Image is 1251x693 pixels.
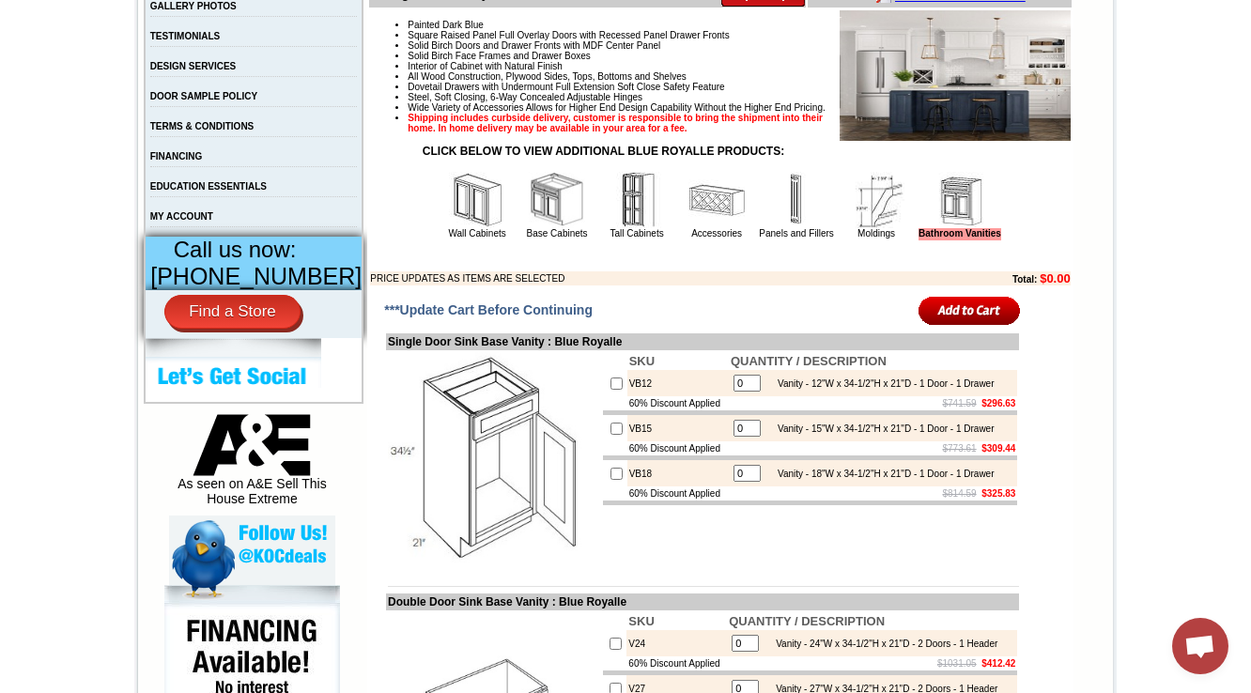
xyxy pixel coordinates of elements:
div: Open chat [1172,618,1228,674]
a: Tall Cabinets [610,228,663,239]
img: spacer.gif [99,53,101,54]
b: $309.44 [981,443,1015,454]
s: $814.59 [943,488,977,499]
b: $325.83 [981,488,1015,499]
img: Product Image [840,10,1071,141]
span: Dovetail Drawers with Undermount Full Extension Soft Close Safety Feature [408,82,724,92]
img: spacer.gif [218,53,221,54]
b: $0.00 [1040,271,1071,285]
img: Tall Cabinets [609,172,665,228]
a: DOOR SAMPLE POLICY [150,91,257,101]
a: Find a Store [164,295,301,329]
div: Vanity - 12"W x 34-1/2"H x 21"D - 1 Door - 1 Drawer [768,378,995,389]
span: Solid Birch Doors and Drawer Fronts with MDF Center Panel [408,40,660,51]
s: $1031.05 [937,658,977,669]
input: Add to Cart [919,295,1021,326]
a: Panels and Fillers [759,228,833,239]
a: Moldings [857,228,895,239]
strong: CLICK BELOW TO VIEW ADDITIONAL BLUE ROYALLE PRODUCTS: [423,145,784,158]
span: Call us now: [174,237,297,262]
b: SKU [629,354,655,368]
s: $773.61 [943,443,977,454]
img: spacer.gif [159,53,162,54]
img: Single Door Sink Base Vanity [388,352,599,563]
a: MY ACCOUNT [150,211,213,222]
b: Total: [1012,274,1037,285]
td: Bellmonte Maple [322,85,370,104]
a: Bathroom Vanities [919,228,1001,240]
a: FINANCING [150,151,203,162]
span: Interior of Cabinet with Natural Finish [408,61,563,71]
td: PRICE UPDATES AS ITEMS ARE SELECTED [370,271,909,285]
span: Wide Variety of Accessories Allows for Higher End Design Capability Without the Higher End Pricing. [408,102,825,113]
b: $296.63 [981,398,1015,408]
b: $412.42 [981,658,1015,669]
b: QUANTITY / DESCRIPTION [731,354,887,368]
div: Vanity - 18"W x 34-1/2"H x 21"D - 1 Door - 1 Drawer [768,469,995,479]
img: Accessories [688,172,745,228]
td: Beachwood Oak Shaker [271,85,319,106]
img: Panels and Fillers [768,172,825,228]
td: Double Door Sink Base Vanity : Blue Royalle [386,593,1019,610]
img: Moldings [848,172,904,228]
a: GALLERY PHOTOS [150,1,237,11]
a: Wall Cabinets [448,228,505,239]
div: Vanity - 24"W x 34-1/2"H x 21"D - 2 Doors - 1 Header [766,639,997,649]
td: Baycreek Gray [221,85,269,104]
td: VB15 [627,415,729,441]
a: TERMS & CONDITIONS [150,121,255,131]
td: 60% Discount Applied [627,486,729,500]
img: spacer.gif [48,53,51,54]
td: [PERSON_NAME] Yellow Walnut [101,85,159,106]
td: VB12 [627,370,729,396]
a: TESTIMONIALS [150,31,220,41]
span: Square Raised Panel Full Overlay Doors with Recessed Panel Drawer Fronts [408,30,729,40]
s: $741.59 [943,398,977,408]
td: 60% Discount Applied [626,656,727,670]
span: Painted Dark Blue [408,20,484,30]
td: 60% Discount Applied [627,441,729,455]
td: V24 [626,630,727,656]
span: ***Update Cart Before Continuing [384,302,593,317]
img: pdf.png [3,5,18,20]
a: Accessories [691,228,742,239]
span: All Wood Construction, Plywood Sides, Tops, Bottoms and Shelves [408,71,686,82]
img: Base Cabinets [529,172,585,228]
a: EDUCATION ESSENTIALS [150,181,267,192]
td: 60% Discount Applied [627,396,729,410]
img: spacer.gif [269,53,271,54]
b: Price Sheet View in PDF Format [22,8,152,18]
img: spacer.gif [319,53,322,54]
img: Wall Cabinets [449,172,505,228]
td: Single Door Sink Base Vanity : Blue Royalle [386,333,1019,350]
img: Bathroom Vanities [932,172,988,228]
span: Solid Birch Face Frames and Drawer Boxes [408,51,591,61]
td: VB18 [627,460,729,486]
td: Alabaster Shaker [51,85,99,104]
a: DESIGN SERVICES [150,61,237,71]
strong: Shipping includes curbside delivery, customer is responsible to bring the shipment into their hom... [408,113,823,133]
b: QUANTITY / DESCRIPTION [729,614,885,628]
div: Vanity - 15"W x 34-1/2"H x 21"D - 1 Door - 1 Drawer [768,423,995,434]
a: Base Cabinets [527,228,588,239]
td: [PERSON_NAME] White Shaker [162,85,219,106]
span: [PHONE_NUMBER] [150,263,362,289]
span: Steel, Soft Closing, 6-Way Concealed Adjustable Hinges [408,92,642,102]
b: SKU [628,614,654,628]
div: As seen on A&E Sell This House Extreme [169,414,335,516]
a: Price Sheet View in PDF Format [22,3,152,19]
